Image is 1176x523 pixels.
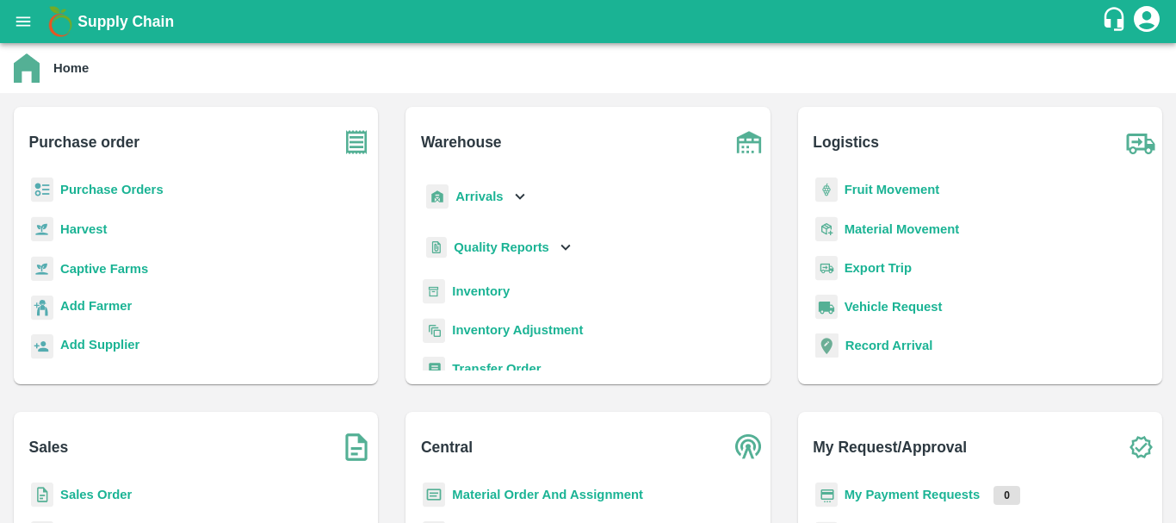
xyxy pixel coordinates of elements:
[815,483,838,507] img: payment
[31,296,53,321] img: farmer
[31,483,53,507] img: sales
[845,488,981,501] a: My Payment Requests
[31,177,53,202] img: reciept
[452,488,643,501] a: Material Order And Assignment
[60,222,107,236] a: Harvest
[813,435,967,459] b: My Request/Approval
[31,334,53,359] img: supplier
[31,256,53,282] img: harvest
[452,323,583,337] a: Inventory Adjustment
[454,240,549,254] b: Quality Reports
[993,486,1020,505] p: 0
[423,177,529,216] div: Arrivals
[29,435,69,459] b: Sales
[426,237,447,258] img: qualityReport
[423,483,445,507] img: centralMaterial
[815,333,839,358] img: recordArrival
[845,300,943,314] a: Vehicle Request
[426,184,449,209] img: whArrival
[423,230,575,265] div: Quality Reports
[335,426,378,469] img: soSales
[60,183,164,196] a: Purchase Orders
[3,2,43,41] button: open drawer
[727,121,771,164] img: warehouse
[423,318,445,343] img: inventory
[421,435,473,459] b: Central
[421,130,502,154] b: Warehouse
[423,279,445,304] img: whInventory
[845,222,960,236] a: Material Movement
[845,183,940,196] a: Fruit Movement
[60,299,132,313] b: Add Farmer
[60,335,139,358] a: Add Supplier
[815,177,838,202] img: fruit
[335,121,378,164] img: purchase
[60,488,132,501] a: Sales Order
[423,357,445,382] img: whTransfer
[452,284,510,298] a: Inventory
[77,9,1101,34] a: Supply Chain
[455,190,503,203] b: Arrivals
[31,216,53,242] img: harvest
[60,338,139,352] b: Add Supplier
[815,256,838,281] img: delivery
[1131,3,1162,40] div: account of current user
[815,216,838,242] img: material
[29,130,139,154] b: Purchase order
[845,261,912,275] a: Export Trip
[1119,121,1162,164] img: truck
[53,61,89,75] b: Home
[727,426,771,469] img: central
[813,130,879,154] b: Logistics
[77,13,174,30] b: Supply Chain
[60,262,148,276] a: Captive Farms
[60,296,132,320] a: Add Farmer
[845,339,933,352] a: Record Arrival
[43,4,77,39] img: logo
[1101,6,1131,37] div: customer-support
[452,362,541,376] a: Transfer Order
[14,53,40,83] img: home
[1119,426,1162,469] img: check
[815,295,838,320] img: vehicle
